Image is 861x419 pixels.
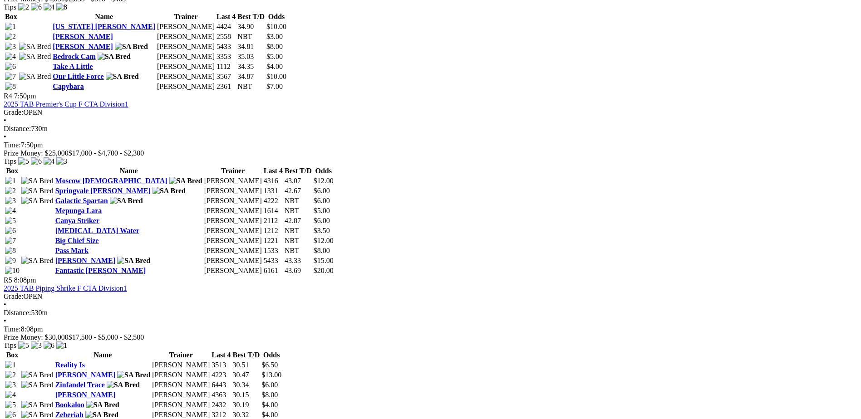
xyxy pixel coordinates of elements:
div: 530m [4,309,857,317]
span: 8:08pm [14,276,36,284]
th: Best T/D [237,12,265,21]
img: SA Bred [21,381,54,389]
img: 4 [5,207,16,215]
a: Moscow [DEMOGRAPHIC_DATA] [55,177,167,185]
td: 43.33 [284,256,312,265]
td: 42.87 [284,216,312,225]
a: Mepunga Lara [55,207,102,214]
div: Prize Money: $30,000 [4,333,857,341]
td: 42.67 [284,186,312,195]
div: Prize Money: $25,000 [4,149,857,157]
a: Our Little Force [53,73,103,80]
img: SA Bred [21,401,54,409]
img: 6 [44,341,54,350]
th: Name [52,12,156,21]
img: 4 [5,53,16,61]
td: [PERSON_NAME] [157,22,215,31]
td: NBT [284,196,312,205]
div: OPEN [4,108,857,117]
td: [PERSON_NAME] [152,370,210,380]
img: 1 [5,23,16,31]
img: 6 [31,3,42,11]
span: $4.00 [266,63,283,70]
th: Odds [266,12,287,21]
span: $6.50 [261,361,278,369]
img: 1 [5,361,16,369]
a: [MEDICAL_DATA] Water [55,227,139,234]
div: 8:08pm [4,325,857,333]
a: [PERSON_NAME] [53,43,113,50]
td: 30.19 [232,400,261,409]
a: Springvale [PERSON_NAME] [55,187,151,195]
img: SA Bred [107,381,140,389]
td: [PERSON_NAME] [157,32,215,41]
th: Best T/D [232,351,261,360]
img: 4 [5,391,16,399]
td: 43.07 [284,176,312,185]
td: 3513 [211,361,231,370]
a: [PERSON_NAME] [55,391,115,399]
td: [PERSON_NAME] [157,82,215,91]
span: $17,000 - $4,700 - $2,300 [69,149,144,157]
img: SA Bred [117,371,150,379]
img: 5 [18,341,29,350]
span: $6.00 [261,381,278,389]
span: • [4,133,6,141]
span: $5.00 [314,207,330,214]
span: $17,500 - $5,000 - $2,500 [69,333,144,341]
td: [PERSON_NAME] [204,206,262,215]
td: [PERSON_NAME] [157,62,215,71]
img: 4 [44,157,54,166]
td: 4223 [211,370,231,380]
img: 5 [5,217,16,225]
td: NBT [284,226,312,235]
img: 8 [56,3,67,11]
span: Distance: [4,309,31,317]
img: 4 [44,3,54,11]
div: OPEN [4,292,857,301]
span: $5.00 [266,53,283,60]
td: 4363 [211,390,231,400]
th: Odds [261,351,282,360]
td: 34.87 [237,72,265,81]
td: 30.47 [232,370,261,380]
span: $10.00 [266,23,286,30]
td: 1614 [263,206,283,215]
td: 1112 [216,62,236,71]
td: NBT [284,206,312,215]
img: 6 [31,157,42,166]
img: SA Bred [19,73,51,81]
td: NBT [237,82,265,91]
th: Last 4 [216,12,236,21]
a: [PERSON_NAME] [55,371,115,379]
td: [PERSON_NAME] [204,196,262,205]
span: Time: [4,141,21,149]
td: 6443 [211,380,231,390]
img: 6 [5,411,16,419]
td: 4424 [216,22,236,31]
span: Grade: [4,292,24,300]
a: Bedrock Cam [53,53,95,60]
td: 34.81 [237,42,265,51]
a: [US_STATE] [PERSON_NAME] [53,23,155,30]
img: SA Bred [19,43,51,51]
td: [PERSON_NAME] [152,400,210,409]
span: $6.00 [314,187,330,195]
span: Box [6,351,19,359]
td: 2361 [216,82,236,91]
span: • [4,317,6,325]
a: Zeberiah [55,411,84,419]
a: Take A Little [53,63,93,70]
img: SA Bred [21,257,54,265]
img: 2 [18,3,29,11]
td: [PERSON_NAME] [204,256,262,265]
th: Trainer [152,351,210,360]
td: NBT [284,236,312,245]
span: R4 [4,92,12,100]
th: Last 4 [211,351,231,360]
a: [PERSON_NAME] [53,33,113,40]
img: 3 [5,43,16,51]
td: 2112 [263,216,283,225]
img: 8 [5,83,16,91]
img: 6 [5,227,16,235]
